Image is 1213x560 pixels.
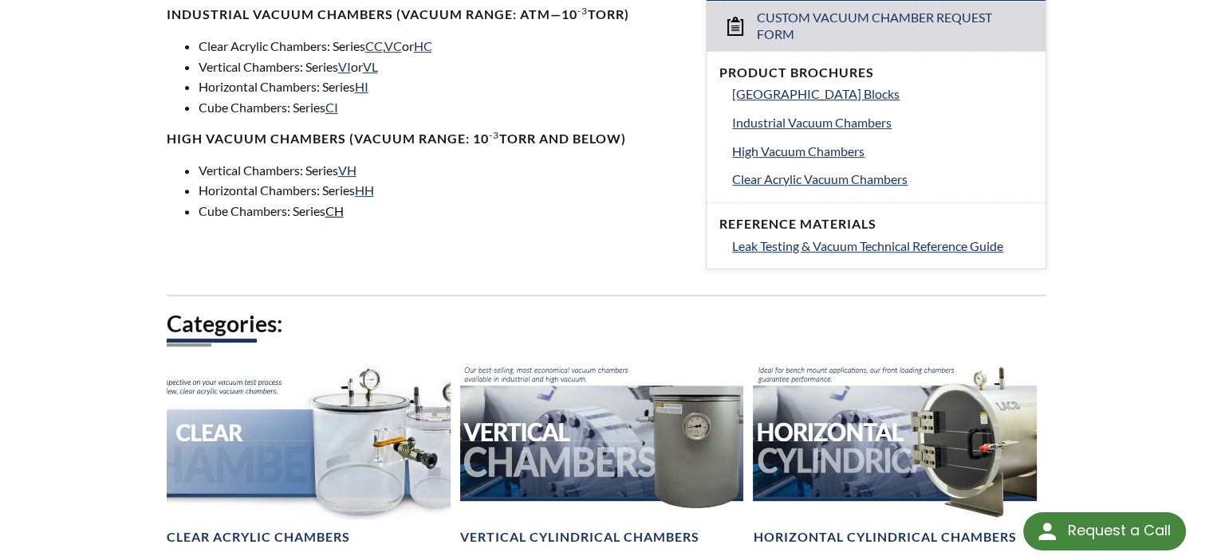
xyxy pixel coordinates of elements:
[167,362,451,546] a: Clear Chambers headerClear Acrylic Chambers
[577,5,588,17] sup: -3
[167,529,350,546] h4: Clear Acrylic Chambers
[489,129,499,141] sup: -3
[199,160,687,181] li: Vertical Chambers: Series
[1023,512,1186,550] div: Request a Call
[460,529,699,546] h4: Vertical Cylindrical Chambers
[732,141,1033,162] a: High Vacuum Chambers
[732,112,1033,133] a: Industrial Vacuum Chambers
[753,529,1016,546] h4: Horizontal Cylindrical Chambers
[384,38,402,53] a: VC
[414,38,432,53] a: HC
[325,203,344,218] a: CH
[199,180,687,201] li: Horizontal Chambers: Series
[338,163,356,178] a: VH
[355,182,374,198] a: HH
[1034,519,1060,544] img: round button
[365,38,383,53] a: CC
[732,171,908,186] span: Clear Acrylic Vacuum Chambers
[325,100,338,115] a: CI
[199,97,687,118] li: Cube Chambers: Series
[732,86,900,101] span: [GEOGRAPHIC_DATA] Blocks
[757,10,998,43] span: Custom Vacuum Chamber Request Form
[753,362,1037,546] a: Horizontal Cylindrical headerHorizontal Cylindrical Chambers
[199,76,687,97] li: Horizontal Chambers: Series
[707,1,1046,51] a: Custom Vacuum Chamber Request Form
[355,79,368,94] a: HI
[199,36,687,57] li: Clear Acrylic Chambers: Series , or
[363,59,378,74] a: VL
[732,169,1033,190] a: Clear Acrylic Vacuum Chambers
[732,115,892,130] span: Industrial Vacuum Chambers
[732,143,864,159] span: High Vacuum Chambers
[199,57,687,77] li: Vertical Chambers: Series or
[719,65,1033,81] h4: Product Brochures
[338,59,351,74] a: VI
[167,6,687,23] h4: Industrial Vacuum Chambers (vacuum range: atm—10 Torr)
[732,238,1003,253] span: Leak Testing & Vacuum Technical Reference Guide
[460,362,744,546] a: Vertical Vacuum Chambers headerVertical Cylindrical Chambers
[732,84,1033,104] a: [GEOGRAPHIC_DATA] Blocks
[167,309,1047,339] h2: Categories:
[199,201,687,221] li: Cube Chambers: Series
[732,236,1033,257] a: Leak Testing & Vacuum Technical Reference Guide
[719,216,1033,233] h4: Reference Materials
[1067,512,1170,549] div: Request a Call
[167,131,687,147] h4: High Vacuum Chambers (Vacuum range: 10 Torr and below)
